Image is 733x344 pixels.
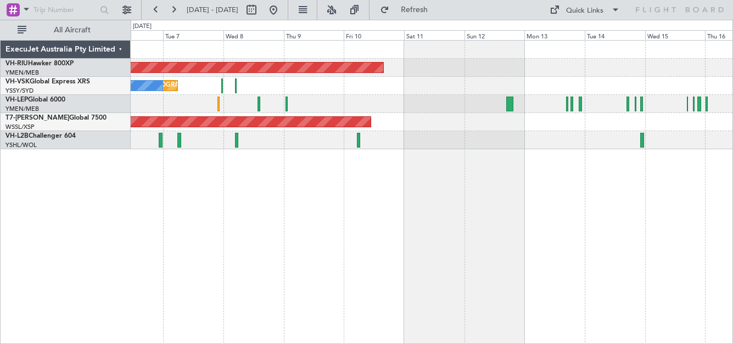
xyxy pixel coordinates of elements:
span: T7-[PERSON_NAME] [5,115,69,121]
div: Wed 15 [645,30,706,40]
a: YMEN/MEB [5,69,39,77]
div: Mon 13 [524,30,585,40]
div: Mon 6 [103,30,164,40]
a: VH-L2BChallenger 604 [5,133,76,139]
a: VH-VSKGlobal Express XRS [5,78,90,85]
a: YMEN/MEB [5,105,39,113]
a: VH-RIUHawker 800XP [5,60,74,67]
input: Trip Number [33,2,97,18]
span: VH-RIU [5,60,28,67]
button: All Aircraft [12,21,119,39]
button: Quick Links [544,1,625,19]
div: Quick Links [566,5,603,16]
div: Fri 10 [344,30,404,40]
a: YSHL/WOL [5,141,37,149]
button: Refresh [375,1,441,19]
div: Tue 14 [585,30,645,40]
a: VH-LEPGlobal 6000 [5,97,65,103]
span: Refresh [391,6,438,14]
div: [DATE] [133,22,152,31]
a: WSSL/XSP [5,123,35,131]
span: All Aircraft [29,26,116,34]
span: VH-L2B [5,133,29,139]
a: YSSY/SYD [5,87,33,95]
span: VH-VSK [5,78,30,85]
div: Sun 12 [465,30,525,40]
span: VH-LEP [5,97,28,103]
span: [DATE] - [DATE] [187,5,238,15]
div: Wed 8 [223,30,284,40]
a: T7-[PERSON_NAME]Global 7500 [5,115,107,121]
div: Sat 11 [404,30,465,40]
div: Thu 9 [284,30,344,40]
div: Tue 7 [163,30,223,40]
